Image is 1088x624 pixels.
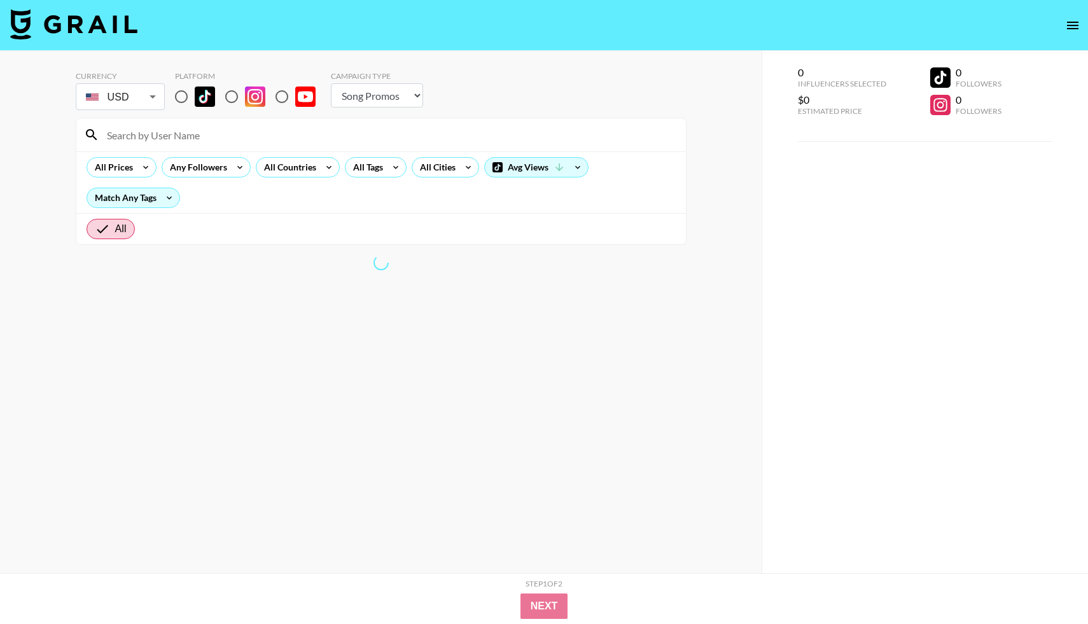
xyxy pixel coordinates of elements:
div: $0 [798,94,886,106]
div: All Tags [345,158,386,177]
div: Step 1 of 2 [526,579,562,588]
div: All Prices [87,158,136,177]
div: Any Followers [162,158,230,177]
span: Refreshing lists, bookers, clients, countries, tags, cities, talent, talent... [370,252,392,274]
div: All Cities [412,158,458,177]
img: Instagram [245,87,265,107]
div: Estimated Price [798,106,886,116]
div: All Countries [256,158,319,177]
div: Avg Views [485,158,588,177]
img: TikTok [195,87,215,107]
div: 0 [956,66,1001,79]
input: Search by User Name [99,125,678,145]
div: Followers [956,79,1001,88]
div: Influencers Selected [798,79,886,88]
div: Followers [956,106,1001,116]
img: Grail Talent [10,9,137,39]
div: 0 [956,94,1001,106]
div: 0 [798,66,886,79]
span: All [115,221,127,237]
div: Campaign Type [331,71,423,81]
div: Platform [175,71,326,81]
div: Match Any Tags [87,188,179,207]
img: YouTube [295,87,316,107]
div: Currency [76,71,165,81]
button: Next [520,593,568,619]
div: USD [78,86,162,108]
button: open drawer [1060,13,1085,38]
